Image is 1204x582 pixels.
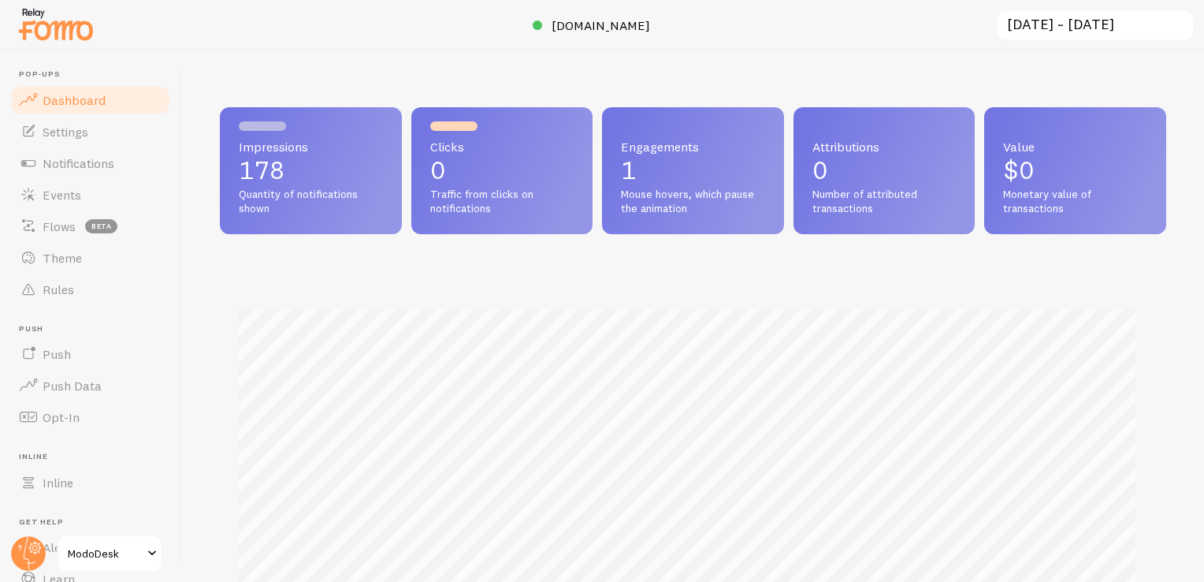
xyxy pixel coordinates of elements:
[9,147,172,179] a: Notifications
[430,140,574,153] span: Clicks
[19,452,172,462] span: Inline
[43,218,76,234] span: Flows
[57,535,163,573] a: ModoDesk
[9,242,172,274] a: Theme
[43,92,106,108] span: Dashboard
[43,378,102,394] span: Push Data
[43,250,82,266] span: Theme
[9,370,172,401] a: Push Data
[812,188,957,215] span: Number of attributed transactions
[621,158,765,183] p: 1
[1003,140,1147,153] span: Value
[43,282,74,297] span: Rules
[19,69,172,80] span: Pop-ups
[430,188,574,215] span: Traffic from clicks on notifications
[43,409,80,425] span: Opt-In
[85,219,117,233] span: beta
[9,211,172,242] a: Flows beta
[812,140,957,153] span: Attributions
[812,158,957,183] p: 0
[43,475,73,491] span: Inline
[43,155,114,171] span: Notifications
[9,116,172,147] a: Settings
[1003,155,1035,185] span: $0
[9,467,172,498] a: Inline
[239,158,383,183] p: 178
[1003,188,1147,215] span: Monetary value of transactions
[9,338,172,370] a: Push
[621,140,765,153] span: Engagements
[19,517,172,528] span: Get Help
[9,84,172,116] a: Dashboard
[68,544,143,563] span: ModoDesk
[43,187,81,203] span: Events
[43,124,88,140] span: Settings
[19,324,172,334] span: Push
[239,140,383,153] span: Impressions
[621,188,765,215] span: Mouse hovers, which pause the animation
[430,158,574,183] p: 0
[9,179,172,211] a: Events
[9,532,172,563] a: Alerts
[17,4,95,44] img: fomo-relay-logo-orange.svg
[239,188,383,215] span: Quantity of notifications shown
[43,346,71,362] span: Push
[9,401,172,433] a: Opt-In
[9,274,172,305] a: Rules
